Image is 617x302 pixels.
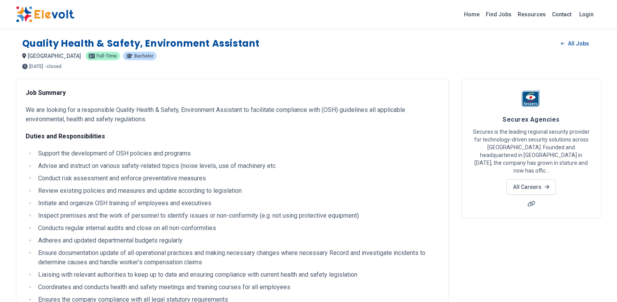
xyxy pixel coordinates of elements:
[26,89,66,96] strong: Job Summary
[29,64,43,69] span: [DATE]
[26,105,439,124] p: We are looking for a responsible Quality Health & Safety, Environment Assistant to facilitate com...
[36,161,439,171] li: Advise and instruct on various safety-related topics (noise levels, use of machinery etc.
[471,128,592,175] p: Securex is the leading regional security provider for technology-driven security solutions across...
[575,7,598,22] a: Login
[28,53,81,59] span: [GEOGRAPHIC_DATA]
[515,8,549,21] a: Resources
[503,116,559,123] span: Securex Agencies
[16,6,74,23] img: Elevolt
[36,283,439,292] li: Coordinates and conducts health and safety meetings and training courses for all employees
[555,38,595,49] a: All Jobs
[22,37,260,50] h1: Quality Health & Safety, Environment Assistant
[134,54,153,58] span: Bachelor
[36,211,439,220] li: Inspect premises and the work of personnel to identify issues or non-conformity (e.g. not using p...
[36,199,439,208] li: Initiate and organize OSH training of employees and executives
[45,64,62,69] p: - closed
[506,179,556,195] a: All Careers
[549,8,575,21] a: Contact
[483,8,515,21] a: Find Jobs
[36,223,439,233] li: Conducts regular internal audits and close on all non-conformities
[36,236,439,245] li: Adheres and updated departmental budgets regularly
[97,54,117,58] span: Full-time
[36,149,439,158] li: Support the development of OSH policies and programs
[36,270,439,279] li: Liaising with relevant authorities to keep up to date and ensuring compliance with current health...
[36,186,439,196] li: Review existing policies and measures and update according to legislation
[522,88,541,108] img: Securex Agencies
[461,8,483,21] a: Home
[26,133,105,140] strong: Duties and Responsibilities
[36,248,439,267] li: Ensure documentation update of all operational practices and making necessary changes where neces...
[36,174,439,183] li: Conduct risk assessment and enforce preventative measures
